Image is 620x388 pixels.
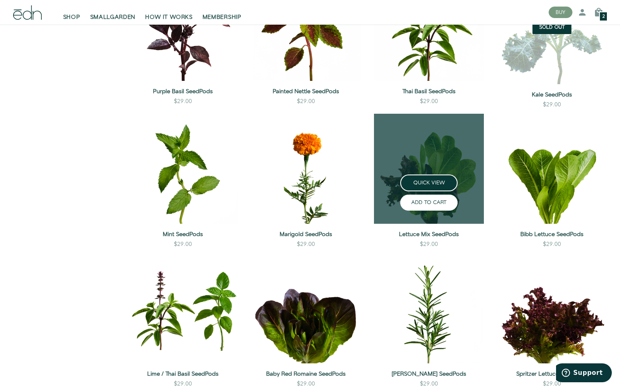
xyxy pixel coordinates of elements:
[174,240,192,248] div: $29.00
[374,370,484,378] a: [PERSON_NAME] SeedPods
[174,380,192,388] div: $29.00
[128,114,238,224] img: Mint SeedPods
[420,380,438,388] div: $29.00
[128,87,238,96] a: Purple Basil SeedPods
[543,240,561,248] div: $29.00
[251,87,361,96] a: Painted Nettle SeedPods
[198,3,246,21] a: MEMBERSHIP
[128,230,238,239] a: Mint SeedPods
[297,380,315,388] div: $29.00
[374,253,484,363] img: Rosemary SeedPods
[203,13,242,21] span: MEMBERSHIP
[251,370,361,378] a: Baby Red Romaine SeedPods
[539,25,565,30] span: Sold Out
[128,370,238,378] a: Lime / Thai Basil SeedPods
[497,370,607,378] a: Spritzer Lettuce SeedPods
[602,14,605,19] span: 2
[543,380,561,388] div: $29.00
[374,230,484,239] a: Lettuce Mix SeedPods
[497,230,607,239] a: Bibb Lettuce SeedPods
[251,114,361,224] img: Marigold SeedPods
[251,230,361,239] a: Marigold SeedPods
[85,3,141,21] a: SMALLGARDEN
[400,174,458,191] button: QUICK VIEW
[497,253,607,363] img: Spritzer Lettuce SeedPods
[400,195,458,211] button: ADD TO CART
[374,87,484,96] a: Thai Basil SeedPods
[497,91,607,99] a: Kale SeedPods
[497,114,607,224] img: Bibb Lettuce SeedPods
[556,363,612,384] iframe: Opens a widget where you can find more information
[128,253,238,363] img: Lime / Thai Basil SeedPods
[251,253,361,363] img: Baby Red Romaine SeedPods
[140,3,197,21] a: HOW IT WORKS
[297,97,315,106] div: $29.00
[90,13,136,21] span: SMALLGARDEN
[58,3,85,21] a: SHOP
[174,97,192,106] div: $29.00
[420,240,438,248] div: $29.00
[420,97,438,106] div: $29.00
[543,101,561,109] div: $29.00
[549,7,572,18] button: BUY
[145,13,192,21] span: HOW IT WORKS
[297,240,315,248] div: $29.00
[63,13,80,21] span: SHOP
